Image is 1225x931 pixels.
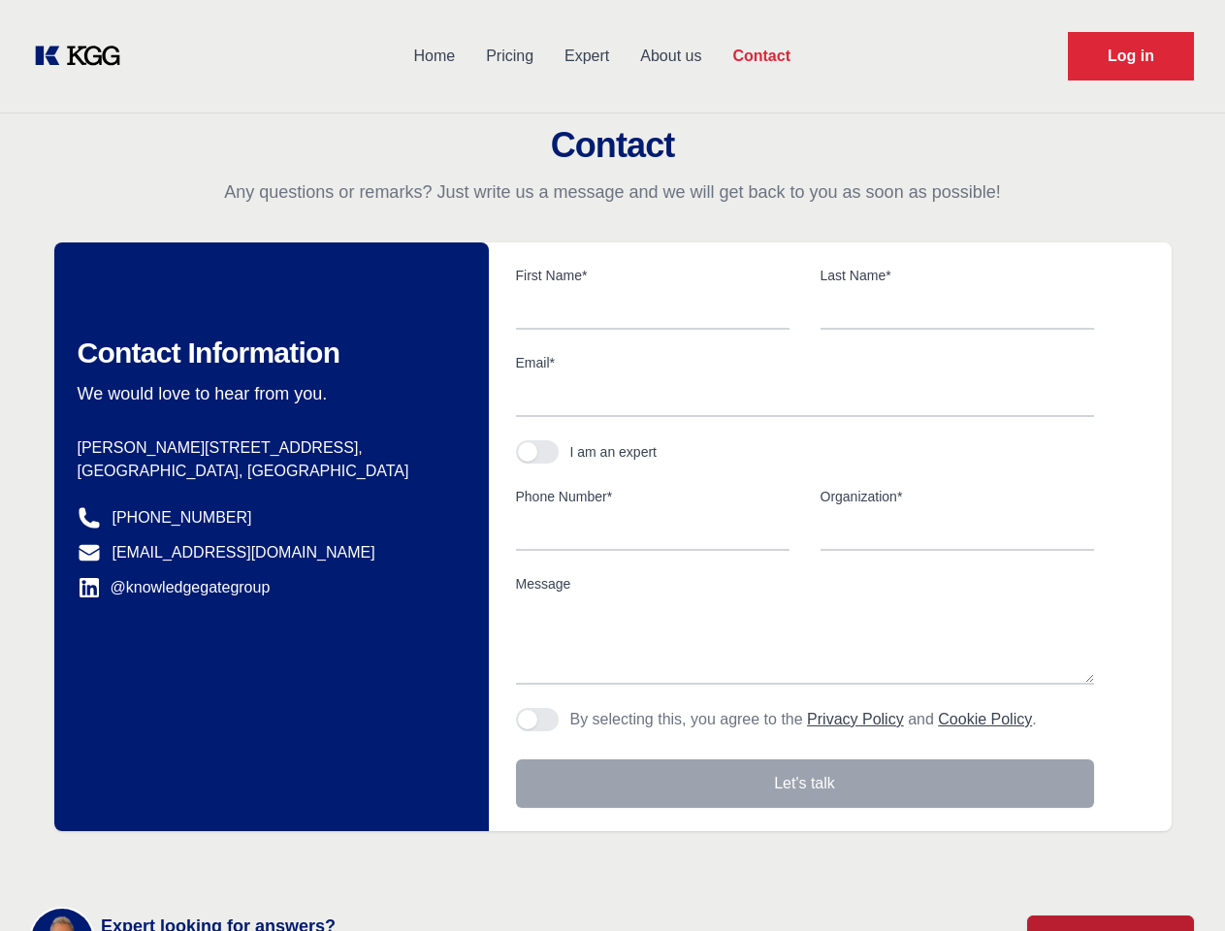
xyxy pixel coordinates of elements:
a: KOL Knowledge Platform: Talk to Key External Experts (KEE) [31,41,136,72]
h2: Contact [23,126,1202,165]
a: @knowledgegategroup [78,576,271,599]
a: Privacy Policy [807,711,904,727]
p: [PERSON_NAME][STREET_ADDRESS], [78,436,458,460]
a: Request Demo [1068,32,1194,80]
a: [EMAIL_ADDRESS][DOMAIN_NAME] [113,541,375,564]
label: First Name* [516,266,790,285]
a: About us [625,31,717,81]
div: I am an expert [570,442,658,462]
button: Let's talk [516,759,1094,808]
label: Organization* [821,487,1094,506]
a: Pricing [470,31,549,81]
a: Home [398,31,470,81]
a: Expert [549,31,625,81]
p: By selecting this, you agree to the and . [570,708,1037,731]
label: Phone Number* [516,487,790,506]
a: Contact [717,31,806,81]
label: Last Name* [821,266,1094,285]
p: Any questions or remarks? Just write us a message and we will get back to you as soon as possible! [23,180,1202,204]
p: [GEOGRAPHIC_DATA], [GEOGRAPHIC_DATA] [78,460,458,483]
label: Message [516,574,1094,594]
h2: Contact Information [78,336,458,370]
p: We would love to hear from you. [78,382,458,405]
a: Cookie Policy [938,711,1032,727]
iframe: Chat Widget [1128,838,1225,931]
a: [PHONE_NUMBER] [113,506,252,530]
label: Email* [516,353,1094,372]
